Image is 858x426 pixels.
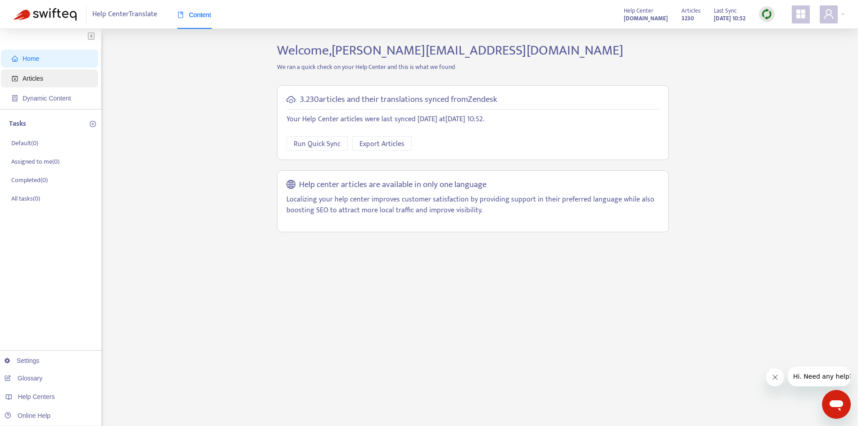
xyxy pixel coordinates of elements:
[5,357,40,364] a: Settings
[286,136,348,151] button: Run Quick Sync
[300,95,497,105] h5: 3.230 articles and their translations synced from Zendesk
[177,12,184,18] span: book
[12,95,18,101] span: container
[714,14,745,23] strong: [DATE] 10:52
[11,175,48,185] p: Completed ( 0 )
[761,9,772,20] img: sync.dc5367851b00ba804db3.png
[823,9,834,19] span: user
[286,180,295,190] span: global
[5,412,50,419] a: Online Help
[286,114,659,125] p: Your Help Center articles were last synced [DATE] at [DATE] 10:52 .
[624,13,668,23] a: [DOMAIN_NAME]
[90,121,96,127] span: plus-circle
[286,194,659,216] p: Localizing your help center improves customer satisfaction by providing support in their preferre...
[822,390,851,419] iframe: Button to launch messaging window
[11,138,38,148] p: Default ( 0 )
[14,8,77,21] img: Swifteq
[270,62,676,72] p: We ran a quick check on your Help Center and this is what we found
[788,366,851,386] iframe: Message from company
[11,194,40,203] p: All tasks ( 0 )
[5,375,42,382] a: Glossary
[766,368,784,386] iframe: Close message
[23,75,43,82] span: Articles
[681,6,700,16] span: Articles
[177,11,211,18] span: Content
[92,6,157,23] span: Help Center Translate
[277,39,623,62] span: Welcome, [PERSON_NAME][EMAIL_ADDRESS][DOMAIN_NAME]
[11,157,59,166] p: Assigned to me ( 0 )
[23,95,71,102] span: Dynamic Content
[624,6,654,16] span: Help Center
[299,180,486,190] h5: Help center articles are available in only one language
[9,119,26,129] p: Tasks
[359,138,404,150] span: Export Articles
[795,9,806,19] span: appstore
[286,95,295,104] span: cloud-sync
[5,6,65,14] span: Hi. Need any help?
[681,14,694,23] strong: 3230
[294,138,340,150] span: Run Quick Sync
[23,55,39,62] span: Home
[352,136,412,151] button: Export Articles
[12,55,18,62] span: home
[714,6,737,16] span: Last Sync
[12,75,18,82] span: account-book
[624,14,668,23] strong: [DOMAIN_NAME]
[18,393,55,400] span: Help Centers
